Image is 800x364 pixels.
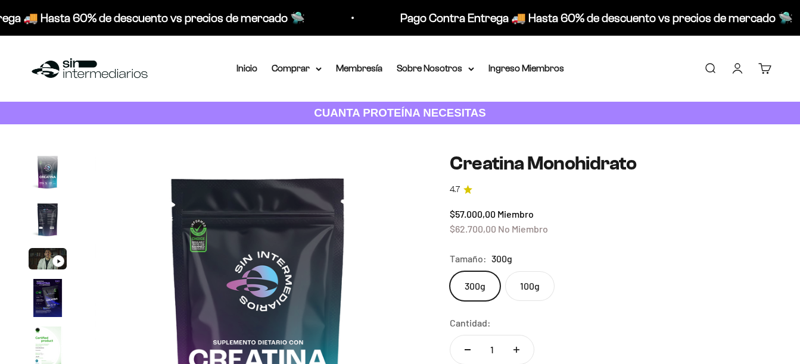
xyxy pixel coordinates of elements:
a: Ingreso Miembros [488,63,564,73]
span: Miembro [497,208,534,219]
summary: Comprar [272,61,322,76]
span: 4.7 [450,183,460,196]
p: Pago Contra Entrega 🚚 Hasta 60% de descuento vs precios de mercado 🛸 [390,8,783,27]
span: $62.700,00 [450,223,496,234]
button: Ir al artículo 2 [29,200,67,242]
summary: Sobre Nosotros [397,61,474,76]
label: Cantidad: [450,315,491,331]
span: 300g [491,251,512,266]
button: Reducir cantidad [450,335,485,364]
img: Creatina Monohidrato [29,153,67,191]
a: Inicio [236,63,257,73]
span: $57.000,00 [450,208,496,219]
button: Ir al artículo 1 [29,153,67,194]
button: Aumentar cantidad [499,335,534,364]
button: Ir al artículo 3 [29,248,67,273]
a: Membresía [336,63,382,73]
span: No Miembro [498,223,548,234]
a: 4.74.7 de 5.0 estrellas [450,183,771,196]
legend: Tamaño: [450,251,487,266]
img: Creatina Monohidrato [29,200,67,239]
img: Creatina Monohidrato [29,279,67,317]
h1: Creatina Monohidrato [450,153,771,174]
button: Ir al artículo 4 [29,279,67,321]
strong: CUANTA PROTEÍNA NECESITAS [314,106,486,119]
